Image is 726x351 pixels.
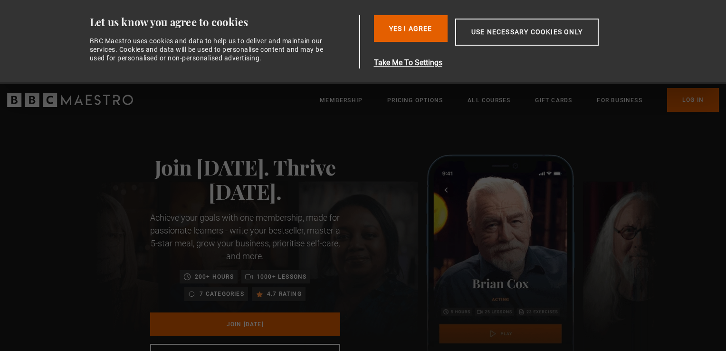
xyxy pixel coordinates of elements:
h1: Join [DATE]. Thrive [DATE]. [150,155,340,204]
a: For business [597,96,642,105]
button: Take Me To Settings [374,57,644,68]
button: Use necessary cookies only [455,19,599,46]
p: 200+ hours [195,272,234,282]
a: Log In [667,88,719,112]
a: Gift Cards [535,96,572,105]
a: Join [DATE] [150,312,340,336]
nav: Primary [320,88,719,112]
p: 1000+ lessons [257,272,307,282]
a: All Courses [468,96,510,105]
a: Pricing Options [387,96,443,105]
p: 7 categories [200,289,244,299]
div: Let us know you agree to cookies [90,15,356,29]
p: Achieve your goals with one membership, made for passionate learners - write your bestseller, mas... [150,211,340,263]
div: BBC Maestro uses cookies and data to help us to deliver and maintain our services. Cookies and da... [90,37,329,63]
a: Membership [320,96,363,105]
svg: BBC Maestro [7,93,133,107]
button: Yes I Agree [374,15,448,42]
p: 4.7 rating [267,289,302,299]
